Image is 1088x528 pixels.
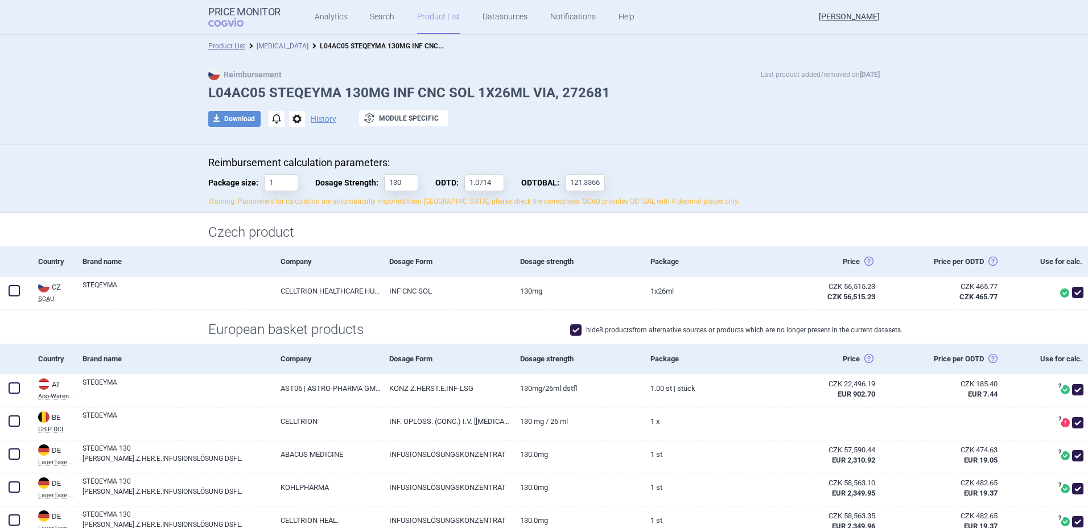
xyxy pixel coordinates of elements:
a: 130MG [512,277,642,305]
a: CZCZSCAU [30,280,74,302]
strong: L04AC05 STEQEYMA 130MG INF CNC SOL 1X26ML VIA, 272681 [320,40,521,51]
img: Belgium [38,411,50,423]
div: CZK 22,496.19 [781,379,875,389]
div: Country [30,344,74,374]
h1: Czech product [208,224,880,241]
strong: EUR 2,349.95 [832,489,875,497]
button: Download [208,111,261,127]
div: CZK 58,563.35 [781,511,875,521]
div: CZK 185.40 [912,379,998,389]
input: Dosage Strength: [384,174,418,191]
abbr: SP-CAU-010 Rakousko [781,379,875,399]
img: Germany [38,477,50,489]
abbr: SCAU [38,296,74,302]
div: DE [38,444,74,457]
div: Price [773,246,903,277]
div: CZK 57,590.44 [781,445,875,455]
abbr: SP-CAU-010 Německo [781,445,875,465]
a: 1 x [642,407,772,435]
div: CZ [38,281,74,294]
a: STEQEYMA [83,410,272,431]
div: CZK 465.77 [912,282,998,292]
span: COGVIO [208,18,259,27]
strong: EUR 2,310.92 [832,456,875,464]
img: Czech Republic [38,281,50,292]
img: CZ [208,69,220,80]
a: CZK 185.40EUR 7.44 [903,374,1012,404]
abbr: SP-CAU-010 Německo [781,478,875,498]
a: KONZ Z.HERST.E.INF-LSG [381,374,511,402]
span: ? [1056,383,1063,390]
a: STEQEYMA 130 [PERSON_NAME].Z.HER.E.INFUSIONSLÖSUNG DSFL. [83,443,272,464]
span: ? [1056,515,1063,522]
a: 1X26ML [642,277,772,305]
div: Price [773,344,903,374]
span: Dosage Strength: [315,174,384,191]
input: ODTDBAL: [565,174,605,191]
div: AT [38,378,74,391]
p: Last product added/removed on [761,69,880,80]
a: STEQEYMA [83,377,272,398]
span: ? [1056,416,1063,423]
div: Dosage strength [512,246,642,277]
span: Package size: [208,174,264,191]
strong: CZK 56,515.23 [827,292,875,301]
div: Brand name [74,344,272,374]
a: INFUSIONSLÖSUNGSKONZENTRAT [381,440,511,468]
img: Austria [38,378,50,390]
a: 130.0mg [512,473,642,501]
strong: EUR 7.44 [968,390,998,398]
li: L04AC05 STEQEYMA 130MG INF CNC SOL 1X26ML VIA, 272681 [308,40,445,52]
strong: EUR 902.70 [838,390,875,398]
div: Use for calc. [1012,344,1088,374]
a: ATATApo-Warenv.I [30,377,74,399]
a: DEDELauerTaxe CGM [30,443,74,465]
div: Price per ODTD [903,344,1012,374]
span: ? [1056,449,1063,456]
strong: CZK 465.77 [959,292,998,301]
a: BEBECBIP DCI [30,410,74,432]
a: 1 St [642,473,772,501]
span: Obvyklá Denní Terapeutická Dávka Balení [521,174,565,191]
div: Brand name [74,246,272,277]
a: CELLTRION [272,407,381,435]
div: Package [642,246,772,277]
a: CZK 465.77CZK 465.77 [903,277,1012,307]
div: BE [38,411,74,424]
div: Dosage Form [381,246,511,277]
li: Product List [208,40,245,52]
a: DEDELauerTaxe CGM [30,476,74,498]
a: STEQEYMA 130 [PERSON_NAME].Z.HER.E.INFUSIONSLÖSUNG DSFL. [83,476,272,497]
abbr: CBIP DCI [38,426,74,432]
div: Use for calc. [1012,246,1088,277]
span: Obvyklá Denní Terapeutická Dávka [435,174,464,191]
h1: European basket products [208,321,880,338]
a: 130MG/26ML DSTFL [512,374,642,402]
strong: [DATE] [860,71,880,79]
a: STEQEYMA [83,280,272,300]
img: Germany [38,510,50,522]
div: CZK 58,563.10 [781,478,875,488]
a: CZK 474.63EUR 19.05 [903,440,1012,470]
p: Reimbursement calculation parameters: [208,156,880,169]
a: AST06 | ASTRO-PHARMA GMBH [272,374,381,402]
a: CELLTRION HEALTHCARE HUNGARY KFT., [GEOGRAPHIC_DATA] [272,277,381,305]
abbr: LauerTaxe CGM [38,492,74,498]
input: Package size: [264,174,298,191]
div: DE [38,510,74,523]
a: 130 mg / 26 ml [512,407,642,435]
div: DE [38,477,74,490]
a: KOHLPHARMA [272,473,381,501]
abbr: Česko ex-factory [781,282,875,302]
strong: Price Monitor [208,6,281,18]
li: stelara [245,40,308,52]
p: Warning: Parameters for calculation are automatically imported from [GEOGRAPHIC_DATA], please che... [208,197,880,207]
div: Dosage Form [381,344,511,374]
div: Company [272,246,381,277]
div: Package [642,344,772,374]
input: ODTD: [464,174,504,191]
div: Company [272,344,381,374]
img: Germany [38,444,50,456]
a: 1.00 ST | Stück [642,374,772,402]
abbr: LauerTaxe CGM [38,459,74,465]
